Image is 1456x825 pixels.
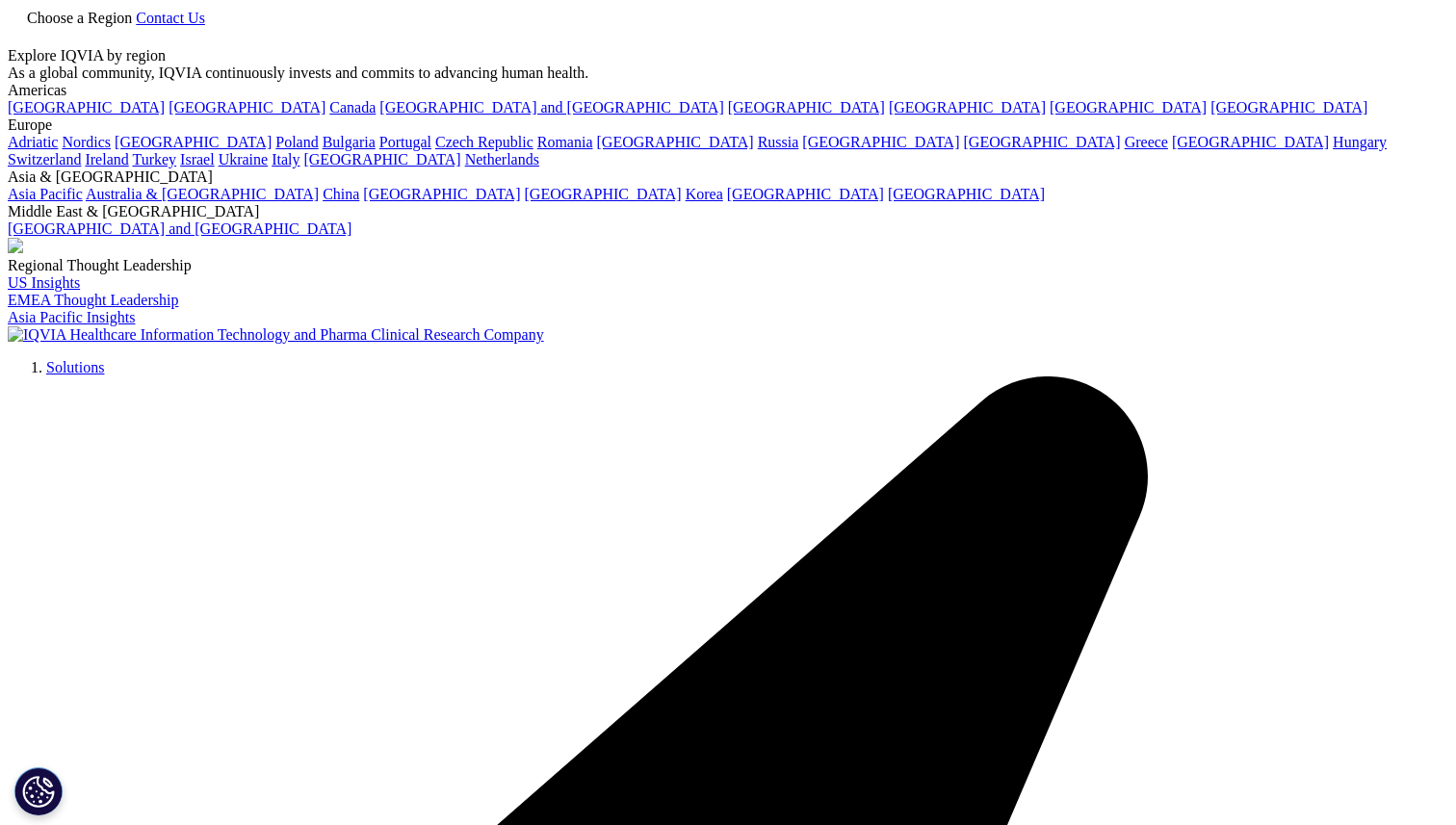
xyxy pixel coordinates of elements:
[8,64,1448,82] div: As a global community, IQVIA continuously invests and commits to advancing human health.
[1125,134,1168,150] a: Greece
[8,99,165,116] a: [GEOGRAPHIC_DATA]
[379,134,431,150] a: Portugal
[115,134,272,150] a: [GEOGRAPHIC_DATA]
[1333,134,1387,150] a: Hungary
[85,151,128,168] a: Ireland
[8,238,23,253] img: 2093_analyzing-data-using-big-screen-display-and-laptop.png
[1210,99,1367,116] a: [GEOGRAPHIC_DATA]
[8,116,1448,134] div: Europe
[303,151,460,168] a: [GEOGRAPHIC_DATA]
[465,151,539,168] a: Netherlands
[180,151,215,168] a: Israel
[8,309,135,325] a: Asia Pacific Insights
[27,10,132,26] span: Choose a Region
[597,134,754,150] a: [GEOGRAPHIC_DATA]
[219,151,269,168] a: Ukraine
[435,134,533,150] a: Czech Republic
[169,99,325,116] a: [GEOGRAPHIC_DATA]
[132,151,176,168] a: Turkey
[323,186,359,202] a: China
[329,99,376,116] a: Canada
[8,257,1448,274] div: Regional Thought Leadership
[758,134,799,150] a: Russia
[1050,99,1207,116] a: [GEOGRAPHIC_DATA]
[8,274,80,291] a: US Insights
[8,186,83,202] a: Asia Pacific
[275,134,318,150] a: Poland
[14,767,63,815] button: Cookies Settings
[802,134,959,150] a: [GEOGRAPHIC_DATA]
[8,82,1448,99] div: Americas
[46,359,104,375] a: Solutions
[8,203,1448,220] div: Middle East & [GEOGRAPHIC_DATA]
[86,186,319,202] a: Australia & [GEOGRAPHIC_DATA]
[686,186,723,202] a: Korea
[889,99,1046,116] a: [GEOGRAPHIC_DATA]
[8,220,351,237] a: [GEOGRAPHIC_DATA] and [GEOGRAPHIC_DATA]
[8,168,1448,186] div: Asia & [GEOGRAPHIC_DATA]
[363,186,520,202] a: [GEOGRAPHIC_DATA]
[1172,134,1329,150] a: [GEOGRAPHIC_DATA]
[8,326,544,344] img: IQVIA Healthcare Information Technology and Pharma Clinical Research Company
[525,186,682,202] a: [GEOGRAPHIC_DATA]
[728,99,885,116] a: [GEOGRAPHIC_DATA]
[8,134,58,150] a: Adriatic
[537,134,593,150] a: Romania
[8,292,178,308] a: EMEA Thought Leadership
[379,99,723,116] a: [GEOGRAPHIC_DATA] and [GEOGRAPHIC_DATA]
[323,134,376,150] a: Bulgaria
[727,186,884,202] a: [GEOGRAPHIC_DATA]
[964,134,1121,150] a: [GEOGRAPHIC_DATA]
[136,10,205,26] a: Contact Us
[272,151,299,168] a: Italy
[62,134,111,150] a: Nordics
[8,151,81,168] a: Switzerland
[8,47,1448,64] div: Explore IQVIA by region
[888,186,1045,202] a: [GEOGRAPHIC_DATA]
